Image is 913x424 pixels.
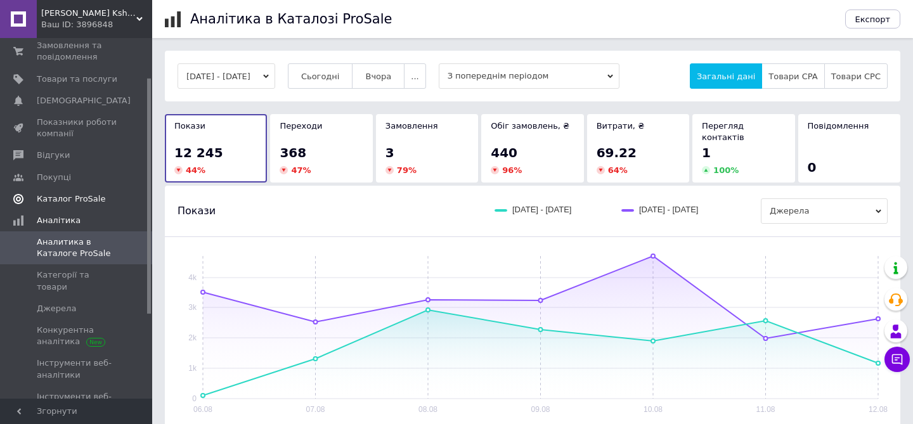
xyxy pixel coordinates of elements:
[37,74,117,85] span: Товари та послуги
[644,405,663,414] text: 10.08
[301,72,340,81] span: Сьогодні
[855,15,891,24] span: Експорт
[188,364,197,373] text: 1k
[280,145,306,160] span: 368
[174,121,205,131] span: Покази
[418,405,437,414] text: 08.08
[37,40,117,63] span: Замовлення та повідомлення
[869,405,888,414] text: 12.08
[608,165,628,175] span: 64 %
[37,172,71,183] span: Покупці
[502,165,522,175] span: 96 %
[186,165,205,175] span: 44 %
[824,63,888,89] button: Товари CPC
[178,204,216,218] span: Покази
[702,121,744,142] span: Перегляд контактів
[491,145,517,160] span: 440
[845,10,901,29] button: Експорт
[597,121,645,131] span: Витрати, ₴
[37,324,117,347] span: Конкурентна аналітика
[756,405,775,414] text: 11.08
[288,63,353,89] button: Сьогодні
[690,63,762,89] button: Загальні дані
[306,405,325,414] text: 07.08
[531,405,550,414] text: 09.08
[597,145,637,160] span: 69.22
[37,357,117,380] span: Інструменти веб-аналітики
[404,63,425,89] button: ...
[491,121,569,131] span: Обіг замовлень, ₴
[439,63,619,89] span: З попереднім періодом
[761,198,888,224] span: Джерела
[37,193,105,205] span: Каталог ProSale
[193,405,212,414] text: 06.08
[37,391,117,414] span: Інструменти веб-майстра та SEO
[188,273,197,282] text: 4k
[178,63,275,89] button: [DATE] - [DATE]
[37,117,117,139] span: Показники роботи компанії
[697,72,755,81] span: Загальні дані
[188,333,197,342] text: 2k
[291,165,311,175] span: 47 %
[702,145,711,160] span: 1
[831,72,881,81] span: Товари CPC
[190,11,392,27] h1: Аналітика в Каталозі ProSale
[37,269,117,292] span: Категорії та товари
[761,63,824,89] button: Товари CPA
[37,215,81,226] span: Аналітика
[768,72,817,81] span: Товари CPA
[37,150,70,161] span: Відгуки
[188,303,197,312] text: 3k
[37,303,76,314] span: Джерела
[411,72,418,81] span: ...
[884,347,910,372] button: Чат з покупцем
[385,121,438,131] span: Замовлення
[37,236,117,259] span: Аналитика в Каталоге ProSale
[385,145,394,160] span: 3
[280,121,322,131] span: Переходи
[352,63,405,89] button: Вчора
[41,8,136,19] span: Ales Kshop
[192,394,197,403] text: 0
[808,160,817,175] span: 0
[37,95,131,106] span: [DEMOGRAPHIC_DATA]
[808,121,869,131] span: Повідомлення
[365,72,391,81] span: Вчора
[397,165,417,175] span: 79 %
[713,165,739,175] span: 100 %
[41,19,152,30] div: Ваш ID: 3896848
[174,145,223,160] span: 12 245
